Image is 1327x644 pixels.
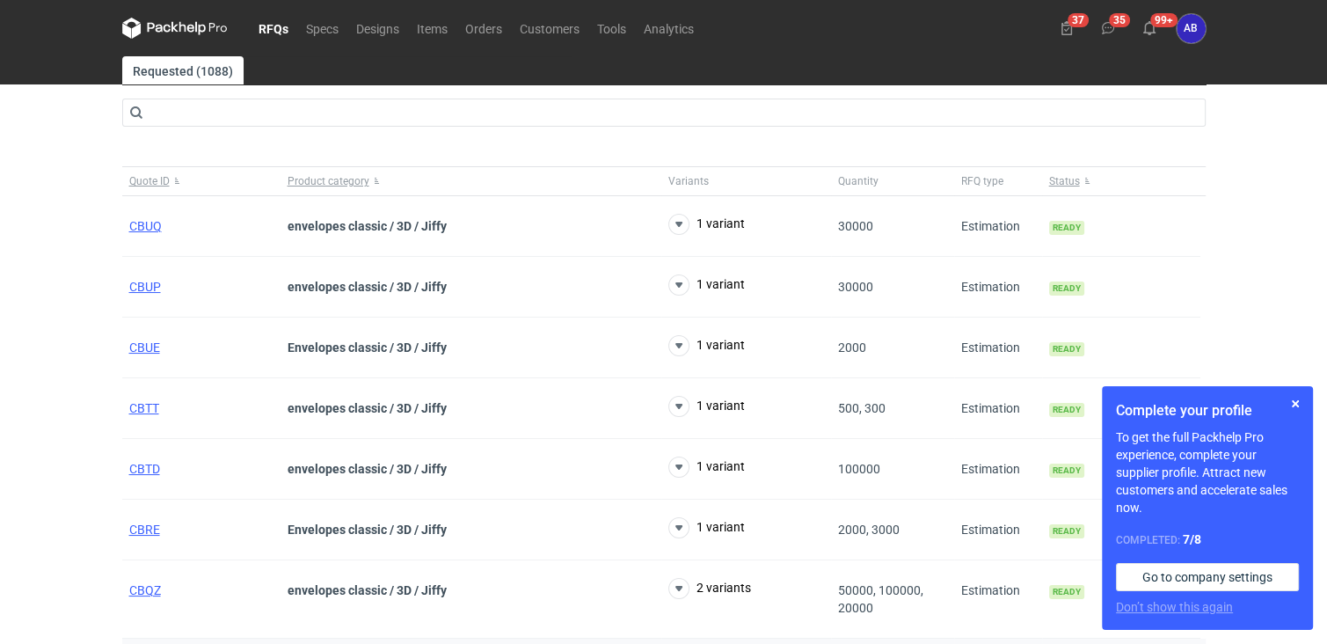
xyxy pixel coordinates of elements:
span: Ready [1049,403,1084,417]
a: CBQZ [129,583,161,597]
div: Estimation [954,196,1042,257]
button: 35 [1094,14,1122,42]
span: Status [1049,174,1080,188]
button: 1 variant [668,274,745,296]
span: 100000 [838,462,880,476]
span: Product category [288,174,369,188]
button: 1 variant [668,457,745,478]
strong: envelopes classic / 3D / Jiffy [288,280,447,294]
button: Status [1042,167,1200,195]
button: 1 variant [668,396,745,417]
a: CBRE [129,523,160,537]
span: 2000, 3000 [838,523,900,537]
strong: envelopes classic / 3D / Jiffy [288,401,447,415]
div: Agnieszka Biniarz [1177,14,1206,43]
a: CBTD [129,462,160,476]
a: Designs [347,18,408,39]
a: Items [408,18,456,39]
button: Product category [281,167,661,195]
span: 500, 300 [838,401,886,415]
button: Don’t show this again [1116,598,1233,616]
span: Ready [1049,282,1084,296]
span: 30000 [838,219,873,233]
a: RFQs [250,18,297,39]
span: Variants [668,174,709,188]
div: Estimation [954,318,1042,378]
div: Estimation [954,257,1042,318]
button: 1 variant [668,517,745,538]
span: RFQ type [961,174,1003,188]
a: Specs [297,18,347,39]
button: Quote ID [122,167,281,195]
button: AB [1177,14,1206,43]
div: Estimation [954,560,1042,639]
strong: Envelopes classic / 3D / Jiffy [288,340,447,355]
span: Ready [1049,524,1084,538]
button: 37 [1053,14,1081,42]
span: 30000 [838,280,873,294]
a: Go to company settings [1116,563,1299,591]
strong: 7 / 8 [1183,532,1201,546]
div: Estimation [954,439,1042,500]
button: 1 variant [668,335,745,356]
span: Ready [1049,342,1084,356]
a: CBTT [129,401,159,415]
span: 2000 [838,340,866,355]
a: CBUP [129,280,161,294]
p: To get the full Packhelp Pro experience, complete your supplier profile. Attract new customers an... [1116,428,1299,516]
a: Customers [511,18,588,39]
button: 99+ [1135,14,1163,42]
strong: envelopes classic / 3D / Jiffy [288,583,447,597]
span: Ready [1049,221,1084,235]
button: 2 variants [668,578,751,599]
a: CBUQ [129,219,162,233]
a: Analytics [635,18,703,39]
span: Ready [1049,464,1084,478]
a: Tools [588,18,635,39]
span: Quote ID [129,174,170,188]
div: Completed: [1116,531,1299,549]
a: CBUE [129,340,160,355]
h1: Complete your profile [1116,400,1299,421]
a: Orders [456,18,511,39]
span: Quantity [838,174,879,188]
div: Estimation [954,378,1042,439]
div: Estimation [954,500,1042,560]
button: 1 variant [668,214,745,235]
strong: envelopes classic / 3D / Jiffy [288,462,447,476]
strong: envelopes classic / 3D / Jiffy [288,219,447,233]
span: 50000, 100000, 20000 [838,583,923,615]
button: Skip for now [1285,393,1306,414]
strong: Envelopes classic / 3D / Jiffy [288,523,447,537]
svg: Packhelp Pro [122,18,228,39]
span: Ready [1049,585,1084,599]
a: Requested (1088) [122,56,244,84]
